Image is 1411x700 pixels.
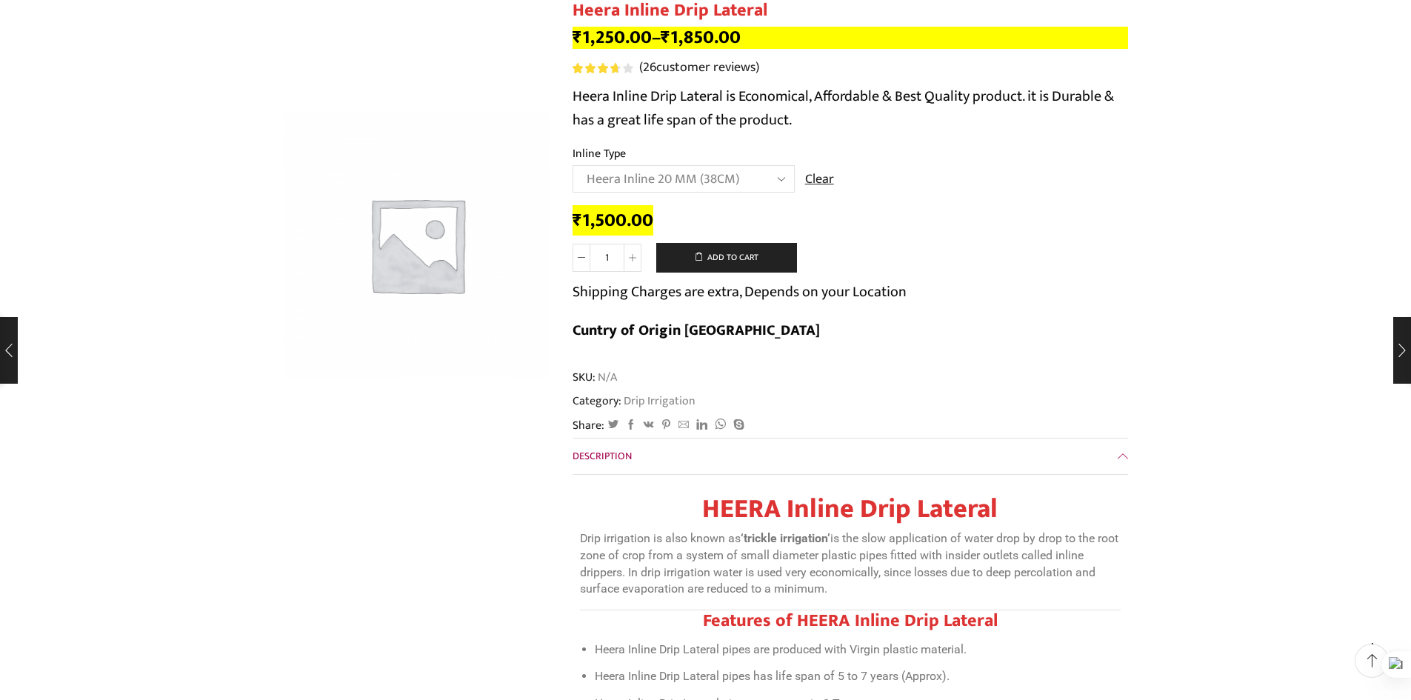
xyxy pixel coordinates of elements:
[643,56,656,79] span: 26
[284,111,550,378] img: Placeholder
[573,145,626,162] label: Inline Type
[596,369,617,386] span: N/A
[573,84,1128,132] p: Heera Inline Drip Lateral is Economical, Affordable & Best Quality product. it is Durable & has a...
[573,22,582,53] span: ₹
[741,531,830,545] strong: ‘trickle irrigation’
[590,244,624,272] input: Product quantity
[580,530,1121,598] p: Drip irrigation is also known as is the slow application of water drop by drop to the root zone o...
[573,63,633,73] div: Rated 3.81 out of 5
[573,63,618,73] span: Rated out of 5 based on customer ratings
[573,369,1128,386] span: SKU:
[573,22,652,53] bdi: 1,250.00
[661,22,741,53] bdi: 1,850.00
[661,22,670,53] span: ₹
[573,417,604,434] span: Share:
[702,487,998,531] strong: HEERA Inline Drip Lateral
[703,606,998,636] strong: Features of HEERA Inline Drip Lateral
[595,639,1121,661] li: Heera Inline Drip Lateral pipes are produced with Virgin plastic material.
[573,280,907,304] p: Shipping Charges are extra, Depends on your Location
[573,205,653,236] bdi: 1,500.00
[573,447,632,464] span: Description
[573,27,1128,49] p: –
[573,318,820,343] b: Cuntry of Origin [GEOGRAPHIC_DATA]
[805,170,834,190] a: Clear options
[656,243,797,273] button: Add to cart
[639,59,759,78] a: (26customer reviews)
[621,391,696,410] a: Drip Irrigation
[573,439,1128,474] a: Description
[573,205,582,236] span: ₹
[595,666,1121,687] li: Heera Inline Drip Lateral pipes has life span of 5 to 7 years (Approx).
[573,393,696,410] span: Category:
[573,63,636,73] span: 26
